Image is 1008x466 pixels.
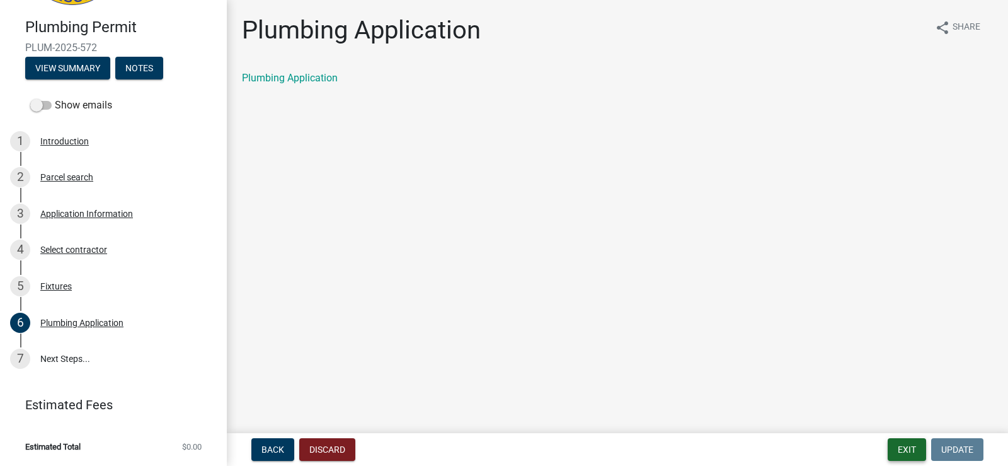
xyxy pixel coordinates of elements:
span: Update [941,445,973,455]
button: Update [931,438,983,461]
button: Discard [299,438,355,461]
span: Back [261,445,284,455]
h1: Plumbing Application [242,15,481,45]
button: Exit [888,438,926,461]
i: share [935,20,950,35]
a: Estimated Fees [10,392,207,417]
button: View Summary [25,57,110,79]
a: Plumbing Application [242,72,338,84]
div: 5 [10,276,30,296]
button: Back [251,438,294,461]
span: PLUM-2025-572 [25,42,202,54]
span: Share [953,20,980,35]
div: Introduction [40,137,89,146]
h4: Plumbing Permit [25,18,217,37]
label: Show emails [30,98,112,113]
div: 4 [10,240,30,260]
div: 6 [10,313,30,333]
div: 3 [10,204,30,224]
div: 1 [10,131,30,151]
div: Parcel search [40,173,93,182]
div: 7 [10,349,30,369]
span: $0.00 [182,443,202,451]
wm-modal-confirm: Summary [25,64,110,74]
div: Select contractor [40,245,107,254]
button: Notes [115,57,163,79]
div: Application Information [40,209,133,218]
div: Fixtures [40,282,72,291]
span: Estimated Total [25,443,81,451]
wm-modal-confirm: Notes [115,64,163,74]
div: 2 [10,167,30,187]
div: Plumbing Application [40,318,123,327]
button: shareShare [925,15,990,40]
